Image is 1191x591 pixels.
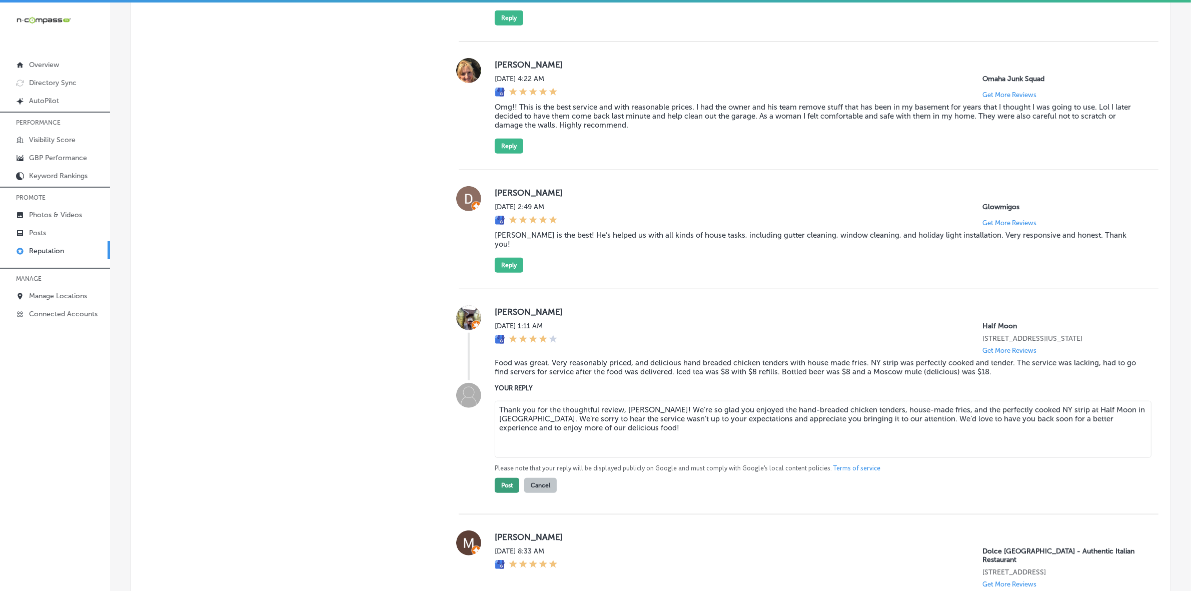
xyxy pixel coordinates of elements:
[509,334,558,345] div: 4 Stars
[982,347,1036,354] p: Get More Reviews
[495,231,1142,249] blockquote: [PERSON_NAME] is the best! He’s helped us with all kinds of house tasks, including gutter cleanin...
[509,215,558,226] div: 5 Stars
[495,464,1142,473] p: Please note that your reply will be displayed publicly on Google and must comply with Google's lo...
[524,478,557,493] button: Cancel
[495,358,1142,376] blockquote: Food was great. Very reasonably priced, and delicious hand breaded chicken tenders with house mad...
[495,103,1142,130] blockquote: Omg!! This is the best service and with reasonable prices. I had the owner and his team remove st...
[495,11,523,26] button: Reply
[29,61,59,69] p: Overview
[16,16,71,25] img: 660ab0bf-5cc7-4cb8-ba1c-48b5ae0f18e60NCTV_CLogo_TV_Black_-500x88.png
[509,559,558,570] div: 5 Stars
[833,464,880,473] a: Terms of service
[982,334,1142,343] p: 50 Trinity PI
[29,154,87,162] p: GBP Performance
[495,307,1142,317] label: [PERSON_NAME]
[495,60,1142,70] label: [PERSON_NAME]
[29,97,59,105] p: AutoPilot
[495,322,558,330] label: [DATE] 1:11 AM
[29,247,64,255] p: Reputation
[982,203,1142,211] p: Glowmigos
[982,91,1036,99] p: Get More Reviews
[495,258,523,273] button: Reply
[982,219,1036,227] p: Get More Reviews
[456,383,481,408] img: Image
[29,136,76,144] p: Visibility Score
[29,292,87,300] p: Manage Locations
[29,172,88,180] p: Keyword Rankings
[495,532,1142,542] label: [PERSON_NAME]
[982,322,1142,330] p: Half Moon
[982,547,1142,564] p: Dolce Italia - Authentic Italian Restaurant
[29,211,82,219] p: Photos & Videos
[29,229,46,237] p: Posts
[982,75,1142,83] p: Omaha Junk Squad
[495,203,558,211] label: [DATE] 2:49 AM
[495,547,558,555] label: [DATE] 8:33 AM
[29,310,98,318] p: Connected Accounts
[495,188,1142,198] label: [PERSON_NAME]
[495,478,519,493] button: Post
[29,79,77,87] p: Directory Sync
[495,401,1151,458] textarea: Thank you for the thoughtful review, [PERSON_NAME]! We’re so glad you enjoyed the hand-breaded ch...
[982,568,1142,576] p: 6551 Gateway Avenue
[982,580,1036,588] p: Get More Reviews
[495,139,523,154] button: Reply
[509,87,558,98] div: 5 Stars
[495,75,558,83] label: [DATE] 4:22 AM
[495,384,1142,392] label: YOUR REPLY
